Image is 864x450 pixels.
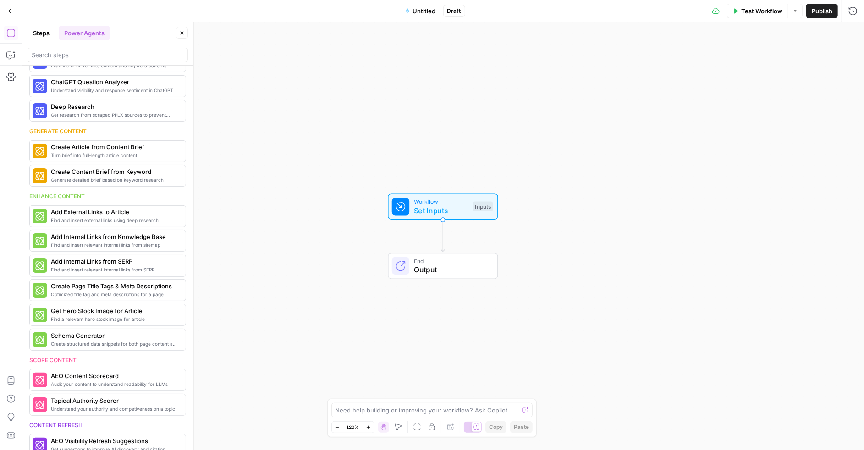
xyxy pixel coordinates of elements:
div: Inputs [473,202,493,212]
span: Test Workflow [741,6,782,16]
div: Generate content [29,127,186,136]
span: Add Internal Links from Knowledge Base [51,232,178,241]
div: Content refresh [29,421,186,429]
div: EndOutput [358,253,528,279]
span: Add External Links to Article [51,207,178,217]
span: Deep Research [51,102,178,111]
span: Add Internal Links from SERP [51,257,178,266]
span: Understand visibility and response sentiment in ChatGPT [51,87,178,94]
span: Topical Authority Scorer [51,396,178,405]
span: Find a relevant hero stock image for article [51,315,178,323]
span: Audit your content to understand readability for LLMs [51,380,178,388]
span: ChatGPT Question Analyzer [51,77,178,87]
span: Find and insert relevant internal links from SERP [51,266,178,273]
span: Copy [489,423,503,431]
span: AEO Content Scorecard [51,371,178,380]
span: Understand your authority and competiveness on a topic [51,405,178,412]
div: Score content [29,356,186,364]
span: Create structured data snippets for both page content and images [51,340,178,347]
g: Edge from start to end [441,219,445,251]
div: Enhance content [29,192,186,201]
span: Publish [812,6,832,16]
button: Copy [485,421,506,433]
span: Turn brief into full-length article content [51,152,178,159]
button: Untitled [399,4,441,18]
span: 120% [347,423,359,431]
span: Untitled [413,6,436,16]
div: WorkflowSet InputsInputs [358,194,528,220]
span: End [414,257,489,266]
span: Optimized title tag and meta descriptions for a page [51,291,178,298]
span: Paste [514,423,529,431]
span: Schema Generator [51,331,178,340]
span: Create Content Brief from Keyword [51,167,178,176]
span: AEO Visibility Refresh Suggestions [51,436,178,445]
button: Paste [510,421,533,433]
span: Output [414,264,489,275]
span: Draft [447,7,461,15]
button: Publish [806,4,838,18]
span: Find and insert external links using deep research [51,217,178,224]
span: Get research from scraped PPLX sources to prevent source [MEDICAL_DATA] [51,111,178,119]
span: Find and insert relevant internal links from sitemap [51,241,178,249]
span: Get Hero Stock Image for Article [51,306,178,315]
span: Create Page Title Tags & Meta Descriptions [51,282,178,291]
button: Power Agents [59,26,110,40]
span: Create Article from Content Brief [51,142,178,152]
input: Search steps [32,50,184,60]
button: Steps [28,26,55,40]
span: Workflow [414,197,468,206]
span: Set Inputs [414,205,468,216]
button: Test Workflow [727,4,788,18]
span: Generate detailed brief based on keyword research [51,176,178,184]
